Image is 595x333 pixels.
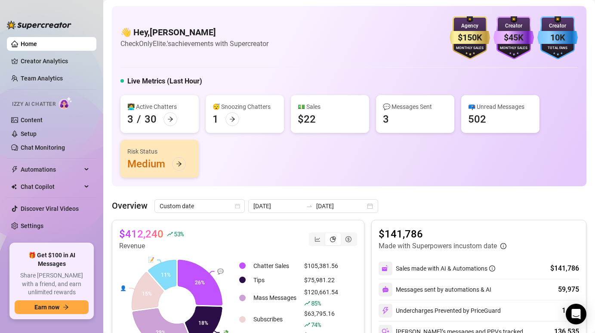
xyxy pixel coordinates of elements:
[250,287,300,308] td: Mass Messages
[316,201,365,211] input: End date
[235,203,240,209] span: calendar
[148,256,154,263] text: 📝
[304,261,338,271] div: $105,381.56
[330,236,336,242] span: pie-chart
[304,275,338,285] div: $75,981.22
[309,232,357,246] div: segmented control
[306,203,313,210] span: to
[250,259,300,272] td: Chatter Sales
[213,102,277,111] div: 😴 Snoozing Chatters
[383,102,447,111] div: 💬 Messages Sent
[21,144,65,151] a: Chat Monitoring
[566,304,586,324] div: Open Intercom Messenger
[379,283,491,296] div: Messages sent by automations & AI
[119,227,163,241] article: $412,240
[298,112,316,126] div: $22
[21,222,43,229] a: Settings
[468,102,533,111] div: 📪 Unread Messages
[537,22,578,30] div: Creator
[21,180,82,194] span: Chat Copilot
[311,321,321,329] span: 74 %
[345,236,351,242] span: dollar-circle
[450,16,490,59] img: gold-badge-CigiZidd.svg
[21,40,37,47] a: Home
[382,265,389,272] img: svg%3e
[250,309,300,330] td: Subscribes
[63,304,69,310] span: arrow-right
[112,199,148,212] article: Overview
[21,130,37,137] a: Setup
[396,264,495,273] div: Sales made with AI & Automations
[119,241,184,251] article: Revenue
[176,161,182,167] span: arrow-right
[21,54,89,68] a: Creator Analytics
[127,147,192,156] div: Risk Status
[160,200,240,213] span: Custom date
[229,116,235,122] span: arrow-right
[489,265,495,271] span: info-circle
[145,112,157,126] div: 30
[298,102,362,111] div: 💵 Sales
[379,227,506,241] article: $141,786
[21,163,82,176] span: Automations
[59,97,72,109] img: AI Chatter
[537,31,578,44] div: 10K
[311,299,321,307] span: 85 %
[120,285,126,291] text: 👤
[253,201,302,211] input: Start date
[450,31,490,44] div: $150K
[493,16,534,59] img: purple-badge-B9DA21FR.svg
[500,243,506,249] span: info-circle
[537,46,578,51] div: Total Fans
[15,271,89,297] span: Share [PERSON_NAME] with a friend, and earn unlimited rewards
[382,307,389,314] img: svg%3e
[15,251,89,268] span: 🎁 Get $100 in AI Messages
[250,273,300,287] td: Tips
[379,241,497,251] article: Made with Superpowers in custom date
[21,117,43,123] a: Content
[450,22,490,30] div: Agency
[450,46,490,51] div: Monthly Sales
[127,102,192,111] div: 👩‍💻 Active Chatters
[21,205,79,212] a: Discover Viral Videos
[120,26,268,38] h4: 👋 Hey, [PERSON_NAME]
[167,116,173,122] span: arrow-right
[493,22,534,30] div: Creator
[127,76,202,86] h5: Live Metrics (Last Hour)
[217,268,224,274] text: 💬
[382,286,389,293] img: svg%3e
[537,16,578,59] img: blue-badge-DgoSNQY1.svg
[34,304,59,311] span: Earn now
[11,184,17,190] img: Chat Copilot
[314,236,321,242] span: line-chart
[304,287,338,308] div: $120,661.54
[15,300,89,314] button: Earn nowarrow-right
[21,75,63,82] a: Team Analytics
[167,231,173,237] span: rise
[11,166,18,173] span: thunderbolt
[493,31,534,44] div: $45K
[304,322,310,328] span: rise
[493,46,534,51] div: Monthly Sales
[562,305,579,316] div: 1,174
[550,263,579,274] div: $141,786
[379,304,501,318] div: Undercharges Prevented by PriceGuard
[383,112,389,126] div: 3
[213,112,219,126] div: 1
[468,112,486,126] div: 502
[120,38,268,49] article: Check OnlyElite.'s achievements with Supercreator
[304,309,338,330] div: $63,795.16
[174,230,184,238] span: 53 %
[304,300,310,306] span: rise
[558,284,579,295] div: 59,975
[306,203,313,210] span: swap-right
[127,112,133,126] div: 3
[12,100,55,108] span: Izzy AI Chatter
[7,21,71,29] img: logo-BBDzfeDw.svg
